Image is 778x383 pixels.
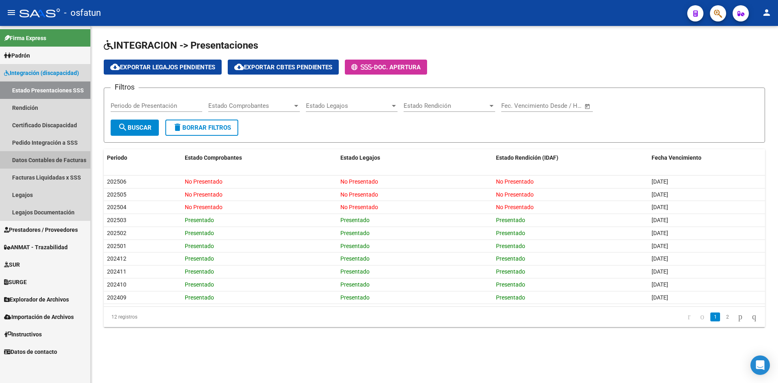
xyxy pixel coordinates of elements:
[185,178,222,185] span: No Presentado
[340,230,370,236] span: Presentado
[652,255,668,262] span: [DATE]
[4,243,68,252] span: ANMAT - Trazabilidad
[340,243,370,249] span: Presentado
[337,149,493,167] datatable-header-cell: Estado Legajos
[496,154,558,161] span: Estado Rendición (IDAF)
[496,294,525,301] span: Presentado
[234,64,332,71] span: Exportar Cbtes Pendientes
[684,312,694,321] a: go to first page
[64,4,101,22] span: - osfatun
[208,102,293,109] span: Estado Comprobantes
[4,347,57,356] span: Datos de contacto
[185,268,214,275] span: Presentado
[4,225,78,234] span: Prestadores / Proveedores
[652,230,668,236] span: [DATE]
[340,281,370,288] span: Presentado
[185,255,214,262] span: Presentado
[107,230,126,236] span: 202502
[750,355,770,375] div: Open Intercom Messenger
[107,217,126,223] span: 202503
[182,149,337,167] datatable-header-cell: Estado Comprobantes
[4,260,20,269] span: SUR
[496,217,525,223] span: Presentado
[710,312,720,321] a: 1
[107,268,126,275] span: 202411
[340,294,370,301] span: Presentado
[107,255,126,262] span: 202412
[107,191,126,198] span: 202505
[4,312,74,321] span: Importación de Archivos
[496,281,525,288] span: Presentado
[374,64,421,71] span: Doc. Apertura
[185,294,214,301] span: Presentado
[652,217,668,223] span: [DATE]
[104,60,222,75] button: Exportar Legajos Pendientes
[496,255,525,262] span: Presentado
[721,310,733,324] li: page 2
[652,281,668,288] span: [DATE]
[185,243,214,249] span: Presentado
[652,154,701,161] span: Fecha Vencimiento
[340,217,370,223] span: Presentado
[107,204,126,210] span: 202504
[496,178,534,185] span: No Presentado
[118,122,128,132] mat-icon: search
[340,178,378,185] span: No Presentado
[496,230,525,236] span: Presentado
[340,154,380,161] span: Estado Legajos
[165,120,238,136] button: Borrar Filtros
[228,60,339,75] button: Exportar Cbtes Pendientes
[697,312,708,321] a: go to previous page
[306,102,390,109] span: Estado Legajos
[735,312,746,321] a: go to next page
[104,307,235,327] div: 12 registros
[648,149,765,167] datatable-header-cell: Fecha Vencimiento
[111,81,139,93] h3: Filtros
[762,8,772,17] mat-icon: person
[340,255,370,262] span: Presentado
[652,191,668,198] span: [DATE]
[4,68,79,77] span: Integración (discapacidad)
[111,120,159,136] button: Buscar
[583,102,592,111] button: Open calendar
[118,124,152,131] span: Buscar
[107,243,126,249] span: 202501
[4,278,27,287] span: SURGE
[185,217,214,223] span: Presentado
[351,64,374,71] span: -
[107,154,127,161] span: Periodo
[535,102,574,109] input: End date
[345,60,427,75] button: -Doc. Apertura
[496,191,534,198] span: No Presentado
[748,312,760,321] a: go to last page
[234,62,244,72] mat-icon: cloud_download
[185,230,214,236] span: Presentado
[652,268,668,275] span: [DATE]
[185,154,242,161] span: Estado Comprobantes
[652,243,668,249] span: [DATE]
[709,310,721,324] li: page 1
[496,268,525,275] span: Presentado
[185,191,222,198] span: No Presentado
[173,124,231,131] span: Borrar Filtros
[493,149,648,167] datatable-header-cell: Estado Rendición (IDAF)
[110,64,215,71] span: Exportar Legajos Pendientes
[107,281,126,288] span: 202410
[496,243,525,249] span: Presentado
[652,204,668,210] span: [DATE]
[185,281,214,288] span: Presentado
[4,51,30,60] span: Padrón
[501,102,528,109] input: Start date
[652,178,668,185] span: [DATE]
[340,191,378,198] span: No Presentado
[652,294,668,301] span: [DATE]
[340,204,378,210] span: No Presentado
[340,268,370,275] span: Presentado
[6,8,16,17] mat-icon: menu
[404,102,488,109] span: Estado Rendición
[173,122,182,132] mat-icon: delete
[4,330,42,339] span: Instructivos
[107,178,126,185] span: 202506
[107,294,126,301] span: 202409
[4,295,69,304] span: Explorador de Archivos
